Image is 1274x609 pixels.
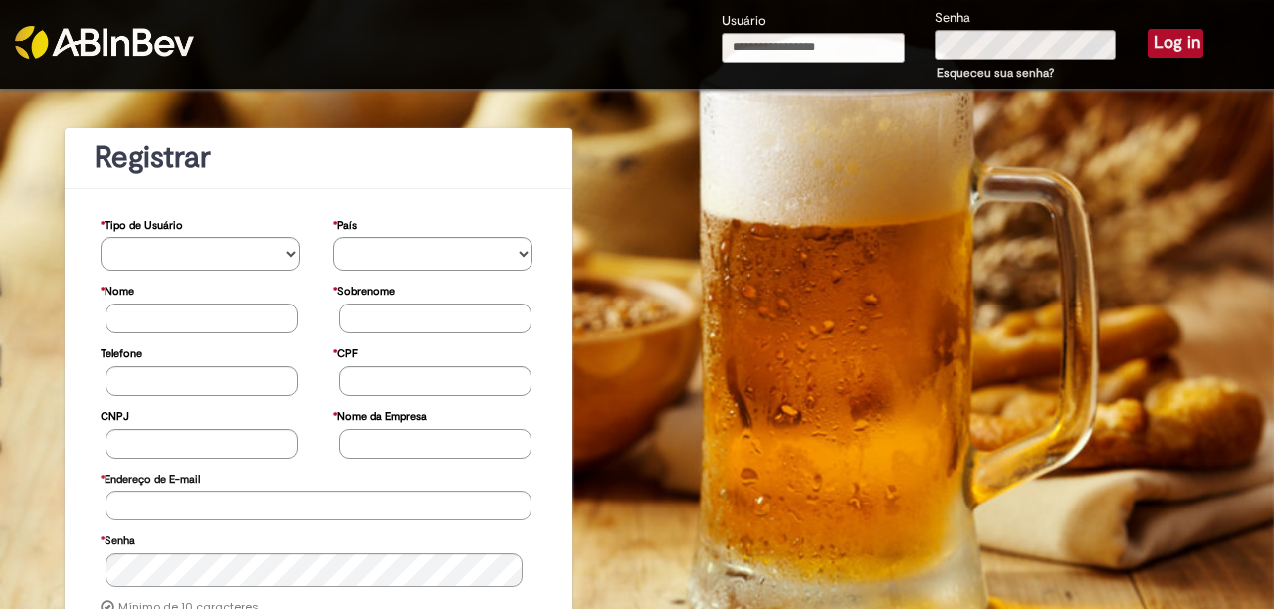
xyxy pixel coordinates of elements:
[722,12,766,31] label: Usuário
[101,209,183,238] label: Tipo de Usuário
[15,26,194,59] img: ABInbev-white.png
[333,275,395,304] label: Sobrenome
[101,400,129,429] label: CNPJ
[101,524,135,553] label: Senha
[333,337,358,366] label: CPF
[935,9,970,28] label: Senha
[333,400,427,429] label: Nome da Empresa
[1148,29,1203,57] button: Log in
[95,141,542,174] h1: Registrar
[937,65,1054,81] a: Esqueceu sua senha?
[101,275,134,304] label: Nome
[333,209,357,238] label: País
[101,463,200,492] label: Endereço de E-mail
[101,337,142,366] label: Telefone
